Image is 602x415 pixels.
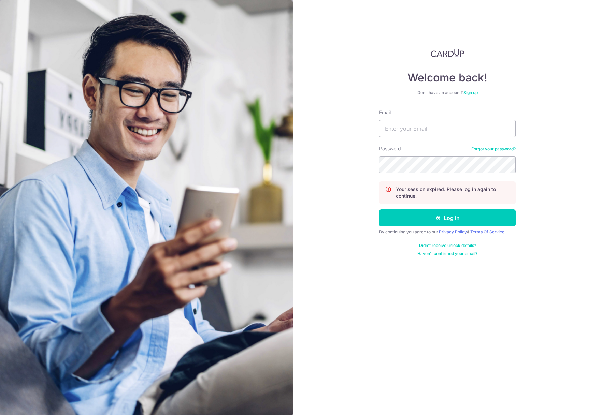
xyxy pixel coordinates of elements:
a: Forgot your password? [471,146,516,152]
button: Log in [379,209,516,226]
div: By continuing you agree to our & [379,229,516,235]
p: Your session expired. Please log in again to continue. [396,186,510,199]
a: Sign up [463,90,478,95]
a: Haven't confirmed your email? [417,251,477,256]
img: CardUp Logo [431,49,464,57]
a: Didn't receive unlock details? [419,243,476,248]
a: Terms Of Service [470,229,504,234]
div: Don’t have an account? [379,90,516,95]
h4: Welcome back! [379,71,516,85]
a: Privacy Policy [439,229,467,234]
label: Email [379,109,391,116]
input: Enter your Email [379,120,516,137]
label: Password [379,145,401,152]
